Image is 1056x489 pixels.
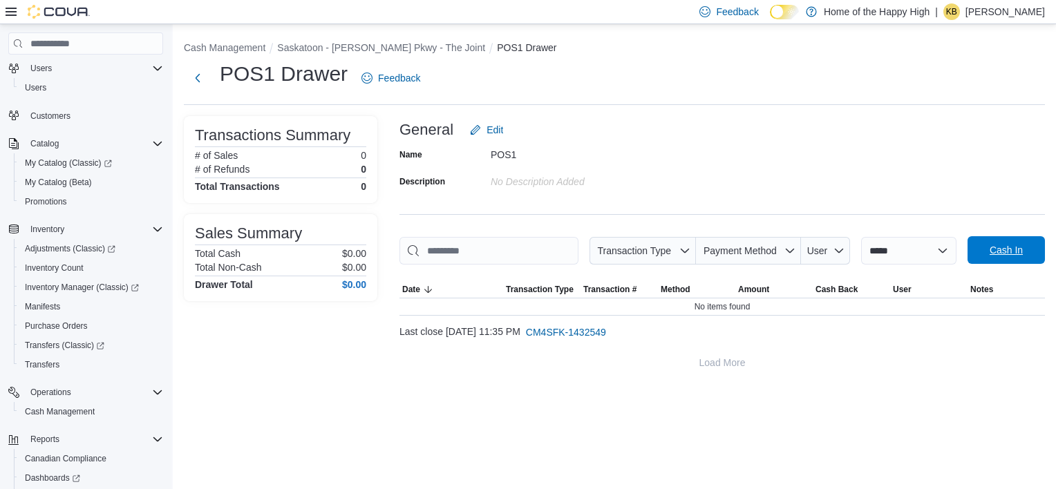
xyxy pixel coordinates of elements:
[356,64,426,92] a: Feedback
[946,3,957,20] span: KB
[19,260,163,276] span: Inventory Count
[19,279,144,296] a: Inventory Manager (Classic)
[970,284,993,295] span: Notes
[738,284,769,295] span: Amount
[30,111,70,122] span: Customers
[19,318,163,334] span: Purchase Orders
[25,107,163,124] span: Customers
[801,237,850,265] button: User
[25,359,59,370] span: Transfers
[19,193,73,210] a: Promotions
[30,434,59,445] span: Reports
[25,431,65,448] button: Reports
[25,135,163,152] span: Catalog
[25,340,104,351] span: Transfers (Classic)
[195,150,238,161] h6: # of Sales
[399,281,503,298] button: Date
[25,301,60,312] span: Manifests
[965,3,1045,20] p: [PERSON_NAME]
[14,336,169,355] a: Transfers (Classic)
[14,239,169,258] a: Adjustments (Classic)
[893,284,912,295] span: User
[943,3,960,20] div: Kelsey Bettcher
[19,193,163,210] span: Promotions
[14,468,169,488] a: Dashboards
[25,406,95,417] span: Cash Management
[497,42,556,53] button: POS1 Drawer
[491,144,676,160] div: POS1
[19,470,163,486] span: Dashboards
[813,281,890,298] button: Cash Back
[520,318,612,346] button: CM4SFK-1432549
[3,220,169,239] button: Inventory
[990,243,1023,257] span: Cash In
[19,79,163,96] span: Users
[695,301,751,312] span: No items found
[19,260,89,276] a: Inventory Count
[824,3,930,20] p: Home of the Happy High
[19,240,163,257] span: Adjustments (Classic)
[3,134,169,153] button: Catalog
[19,298,66,315] a: Manifests
[25,221,163,238] span: Inventory
[526,325,606,339] span: CM4SFK-1432549
[14,316,169,336] button: Purchase Orders
[968,281,1045,298] button: Notes
[184,42,265,53] button: Cash Management
[184,41,1045,57] nav: An example of EuiBreadcrumbs
[506,284,574,295] span: Transaction Type
[770,5,799,19] input: Dark Mode
[399,237,578,265] input: This is a search bar. As you type, the results lower in the page will automatically filter.
[342,279,366,290] h4: $0.00
[25,157,112,169] span: My Catalog (Classic)
[590,237,696,265] button: Transaction Type
[220,60,348,88] h1: POS1 Drawer
[25,431,163,448] span: Reports
[25,262,84,274] span: Inventory Count
[491,171,676,187] div: No Description added
[25,177,92,188] span: My Catalog (Beta)
[195,248,241,259] h6: Total Cash
[19,403,163,420] span: Cash Management
[464,116,509,144] button: Edit
[716,5,758,19] span: Feedback
[25,384,163,401] span: Operations
[361,164,366,175] p: 0
[195,181,280,192] h4: Total Transactions
[399,349,1045,376] button: Load More
[399,149,422,160] label: Name
[25,282,139,293] span: Inventory Manager (Classic)
[25,60,57,77] button: Users
[399,122,453,138] h3: General
[342,248,366,259] p: $0.00
[30,224,64,235] span: Inventory
[342,262,366,273] p: $0.00
[19,155,117,171] a: My Catalog (Classic)
[19,450,112,467] a: Canadian Compliance
[25,60,163,77] span: Users
[25,82,46,93] span: Users
[19,356,65,373] a: Transfers
[19,298,163,315] span: Manifests
[14,355,169,374] button: Transfers
[277,42,485,53] button: Saskatoon - [PERSON_NAME] Pkwy - The Joint
[19,450,163,467] span: Canadian Compliance
[14,153,169,173] a: My Catalog (Classic)
[361,150,366,161] p: 0
[195,164,249,175] h6: # of Refunds
[19,356,163,373] span: Transfers
[14,258,169,278] button: Inventory Count
[30,63,52,74] span: Users
[195,127,350,144] h3: Transactions Summary
[378,71,420,85] span: Feedback
[19,174,163,191] span: My Catalog (Beta)
[25,243,115,254] span: Adjustments (Classic)
[704,245,777,256] span: Payment Method
[658,281,735,298] button: Method
[815,284,858,295] span: Cash Back
[195,262,262,273] h6: Total Non-Cash
[19,174,97,191] a: My Catalog (Beta)
[19,318,93,334] a: Purchase Orders
[25,320,88,332] span: Purchase Orders
[890,281,968,298] button: User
